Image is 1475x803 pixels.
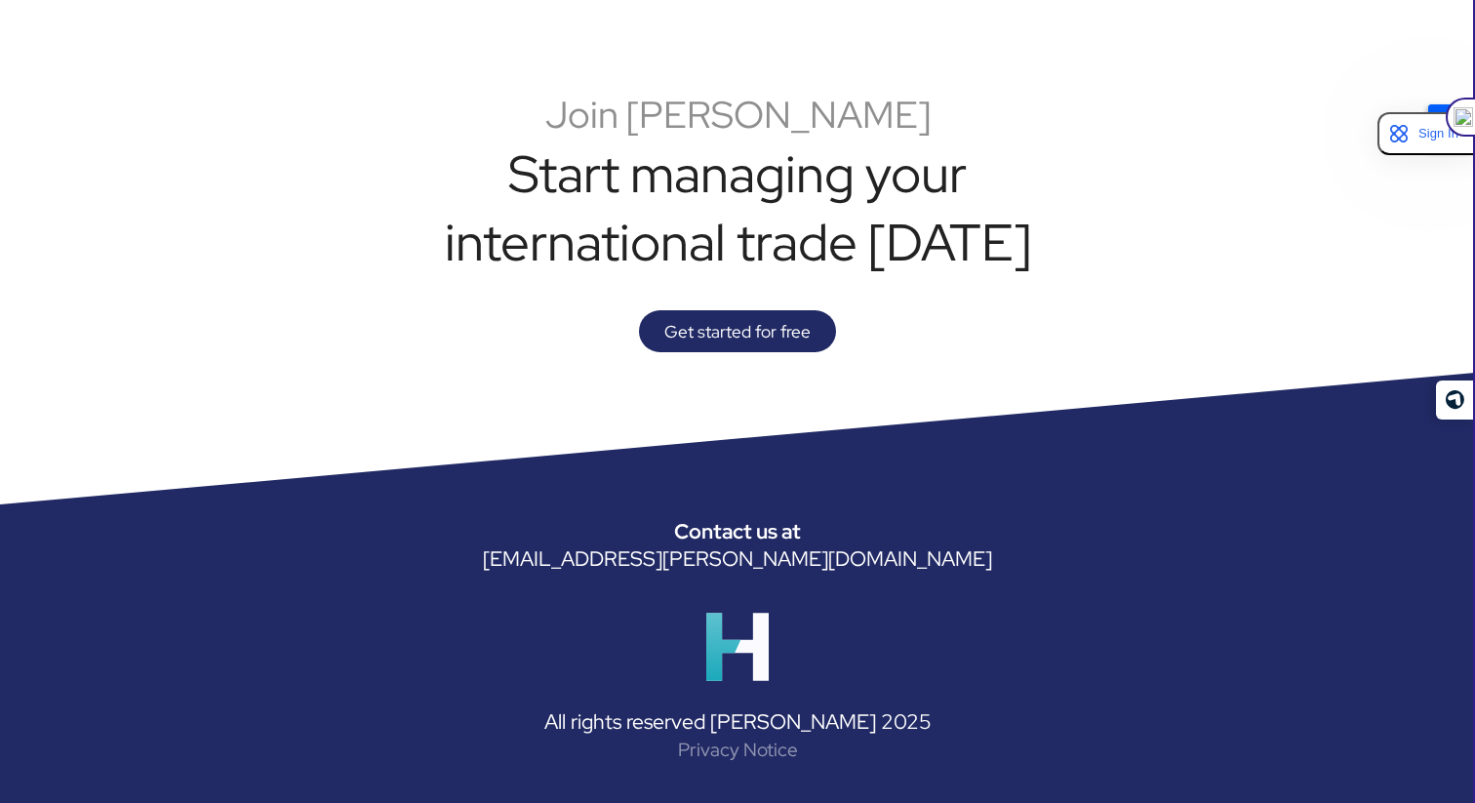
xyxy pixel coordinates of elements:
a: Get started for free [639,318,836,343]
font: Contact us at [674,517,801,544]
font: Join [PERSON_NAME] [545,90,931,140]
a: [EMAIL_ADDRESS][PERSON_NAME][DOMAIN_NAME] [483,544,992,572]
font: Start managing your international trade [DATE] [445,140,1031,276]
font: All rights reserved [PERSON_NAME] 2025 [544,707,932,735]
font: Get started for free [664,320,811,342]
a: Privacy Notice [678,738,798,762]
